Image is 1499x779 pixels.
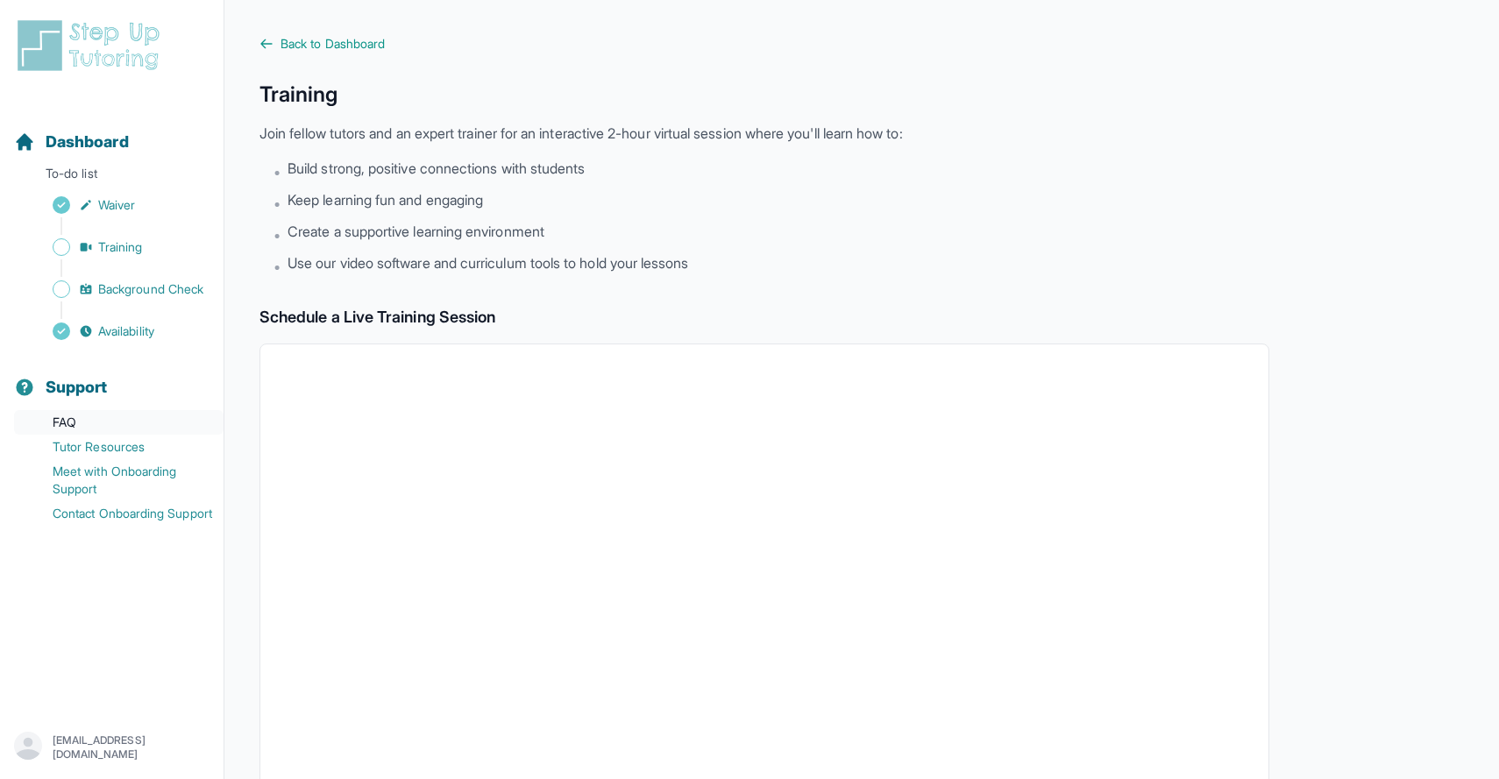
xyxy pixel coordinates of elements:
button: Dashboard [7,102,217,161]
a: Waiver [14,193,224,217]
p: [EMAIL_ADDRESS][DOMAIN_NAME] [53,733,210,761]
a: Contact Onboarding Support [14,501,224,526]
a: Meet with Onboarding Support [14,459,224,501]
a: Training [14,235,224,259]
span: Use our video software and curriculum tools to hold your lessons [288,252,688,273]
span: Background Check [98,280,203,298]
img: logo [14,18,170,74]
h1: Training [259,81,1269,109]
span: Back to Dashboard [281,35,385,53]
button: Support [7,347,217,407]
a: Availability [14,319,224,343]
a: Dashboard [14,130,129,154]
span: • [274,161,281,182]
span: Waiver [98,196,135,214]
a: Tutor Resources [14,435,224,459]
p: Join fellow tutors and an expert trainer for an interactive 2-hour virtual session where you'll l... [259,123,1269,144]
span: Build strong, positive connections with students [288,158,585,179]
p: To-do list [7,165,217,189]
button: [EMAIL_ADDRESS][DOMAIN_NAME] [14,732,210,763]
span: Training [98,238,143,256]
span: Keep learning fun and engaging [288,189,483,210]
span: • [274,256,281,277]
a: Background Check [14,277,224,301]
span: • [274,224,281,245]
span: • [274,193,281,214]
a: Back to Dashboard [259,35,1269,53]
span: Create a supportive learning environment [288,221,544,242]
a: FAQ [14,410,224,435]
span: Availability [98,322,154,340]
h2: Schedule a Live Training Session [259,305,1269,329]
span: Dashboard [46,130,129,154]
span: Support [46,375,108,400]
